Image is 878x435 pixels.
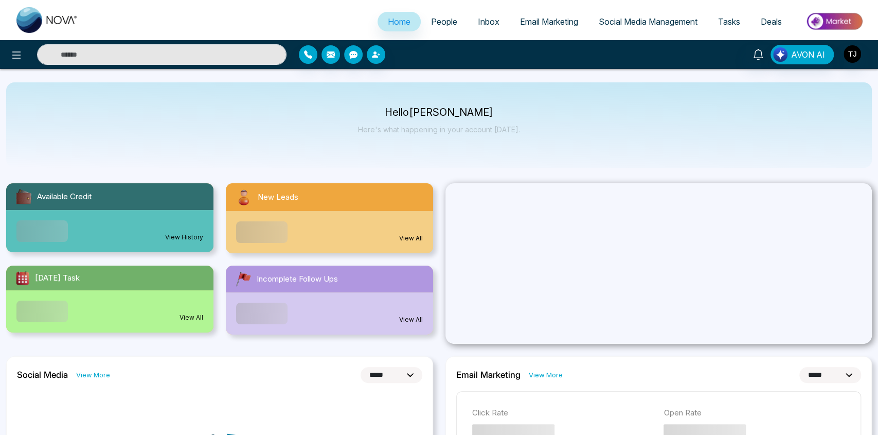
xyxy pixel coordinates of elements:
[750,12,792,31] a: Deals
[771,45,834,64] button: AVON AI
[773,47,787,62] img: Lead Flow
[399,234,423,243] a: View All
[510,12,588,31] a: Email Marketing
[456,370,521,380] h2: Email Marketing
[520,16,578,27] span: Email Marketing
[17,370,68,380] h2: Social Media
[257,273,338,285] span: Incomplete Follow Ups
[35,272,80,284] span: [DATE] Task
[258,192,298,203] span: New Leads
[388,16,410,27] span: Home
[358,125,520,134] p: Here's what happening in your account [DATE].
[358,108,520,117] p: Hello [PERSON_NAME]
[718,16,740,27] span: Tasks
[478,16,499,27] span: Inbox
[431,16,457,27] span: People
[234,270,253,288] img: followUps.svg
[468,12,510,31] a: Inbox
[791,48,825,61] span: AVON AI
[399,315,423,324] a: View All
[421,12,468,31] a: People
[220,266,439,335] a: Incomplete Follow UpsView All
[378,12,421,31] a: Home
[220,183,439,253] a: New LeadsView All
[588,12,708,31] a: Social Media Management
[16,7,78,33] img: Nova CRM Logo
[708,12,750,31] a: Tasks
[761,16,782,27] span: Deals
[664,407,845,419] p: Open Rate
[14,270,31,286] img: todayTask.svg
[76,370,110,380] a: View More
[234,187,254,207] img: newLeads.svg
[844,45,861,63] img: User Avatar
[180,313,203,322] a: View All
[797,10,872,33] img: Market-place.gif
[472,407,654,419] p: Click Rate
[529,370,563,380] a: View More
[165,233,203,242] a: View History
[37,191,92,203] span: Available Credit
[599,16,697,27] span: Social Media Management
[14,187,33,206] img: availableCredit.svg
